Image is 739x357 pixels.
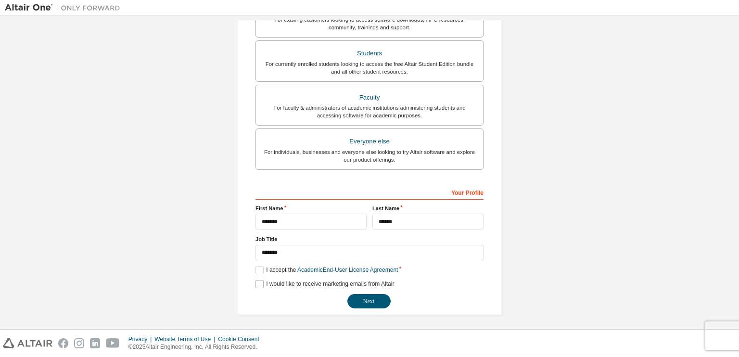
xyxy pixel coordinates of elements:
[74,338,84,348] img: instagram.svg
[128,335,154,343] div: Privacy
[297,267,398,273] a: Academic End-User License Agreement
[347,294,391,308] button: Next
[106,338,120,348] img: youtube.svg
[5,3,125,13] img: Altair One
[262,60,477,76] div: For currently enrolled students looking to access the free Altair Student Edition bundle and all ...
[372,204,484,212] label: Last Name
[262,16,477,31] div: For existing customers looking to access software downloads, HPC resources, community, trainings ...
[58,338,68,348] img: facebook.svg
[255,266,398,274] label: I accept the
[262,148,477,164] div: For individuals, businesses and everyone else looking to try Altair software and explore our prod...
[154,335,218,343] div: Website Terms of Use
[90,338,100,348] img: linkedin.svg
[262,135,477,148] div: Everyone else
[128,343,265,351] p: © 2025 Altair Engineering, Inc. All Rights Reserved.
[255,280,394,288] label: I would like to receive marketing emails from Altair
[255,235,484,243] label: Job Title
[3,338,52,348] img: altair_logo.svg
[218,335,265,343] div: Cookie Consent
[255,184,484,200] div: Your Profile
[255,204,367,212] label: First Name
[262,104,477,119] div: For faculty & administrators of academic institutions administering students and accessing softwa...
[262,47,477,60] div: Students
[262,91,477,104] div: Faculty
